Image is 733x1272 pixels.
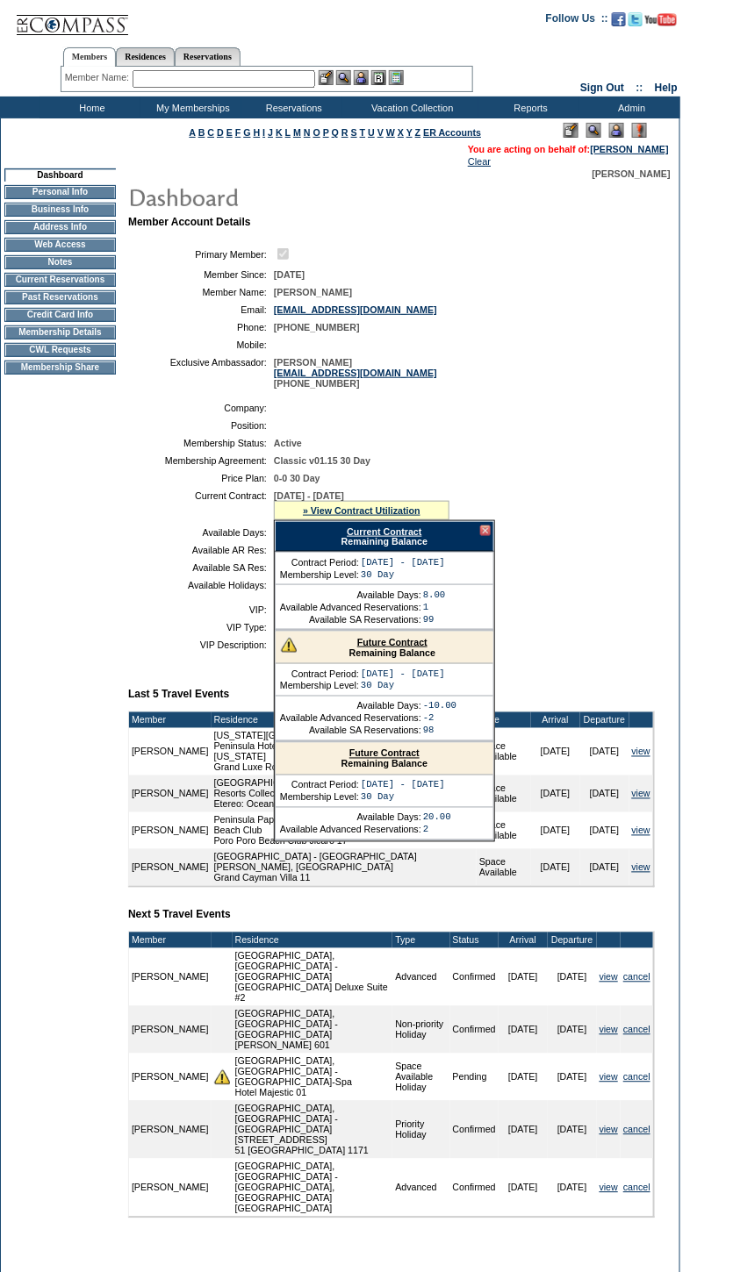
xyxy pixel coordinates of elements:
a: N [304,127,311,138]
td: Personal Info [4,185,116,199]
td: Follow Us :: [546,11,608,32]
td: Member [129,933,212,948]
td: [GEOGRAPHIC_DATA], [GEOGRAPHIC_DATA] - Auberge Resorts Collection: Etereo Etereo: Ocean Suite wit... [212,775,477,812]
td: [DATE] [580,775,629,812]
a: I [262,127,265,138]
a: Z [415,127,421,138]
td: Membership Status: [135,438,267,448]
a: T [360,127,366,138]
td: Available Days: [280,812,421,823]
td: Business Info [4,203,116,217]
td: Web Access [4,238,116,252]
a: cancel [623,972,650,983]
td: [DATE] [531,775,580,812]
a: S [351,127,357,138]
td: Space Available [477,775,531,812]
td: [GEOGRAPHIC_DATA], [GEOGRAPHIC_DATA] - [GEOGRAPHIC_DATA][STREET_ADDRESS] 51 [GEOGRAPHIC_DATA] 1171 [233,1101,393,1159]
td: Credit Card Info [4,308,116,322]
td: Peninsula Papagayo, [GEOGRAPHIC_DATA] - Poro Poro Beach Club Poro Poro Beach Club Jicaro 17 [212,812,477,849]
td: [GEOGRAPHIC_DATA], [GEOGRAPHIC_DATA] - [GEOGRAPHIC_DATA] [PERSON_NAME] 601 [233,1006,393,1054]
td: Membership Share [4,361,116,375]
a: L [285,127,291,138]
td: Dashboard [4,168,116,182]
td: [DATE] [548,1054,597,1101]
a: D [217,127,224,138]
a: B [198,127,205,138]
a: M [293,127,301,138]
td: Primary Member: [135,246,267,262]
td: [DATE] [531,849,580,886]
a: Sign Out [580,82,624,94]
td: Member Name: [135,287,267,297]
td: [PERSON_NAME] [129,1006,212,1054]
td: [DATE] - [DATE] [361,668,445,679]
td: Mobile: [135,339,267,350]
td: Available SA Reservations: [280,614,421,625]
a: U [368,127,375,138]
img: Become our fan on Facebook [612,12,626,26]
td: [DATE] [499,948,548,1006]
td: Residence [233,933,393,948]
a: O [313,127,320,138]
td: Price Plan: [135,473,267,483]
span: [PERSON_NAME] [274,287,352,297]
td: Arrival [499,933,548,948]
td: Contract Period: [280,557,359,568]
img: Log Concern/Member Elevation [632,123,647,138]
img: b_edit.gif [319,70,334,85]
td: [DATE] [548,948,597,1006]
td: 30 Day [361,792,445,803]
td: Arrival [531,712,580,728]
span: [PERSON_NAME] [PHONE_NUMBER] [274,357,437,389]
td: [PERSON_NAME] [129,1159,212,1217]
td: Confirmed [450,1006,499,1054]
td: Residence [212,712,477,728]
td: My Memberships [140,96,241,118]
td: 8.00 [423,590,446,600]
td: Position: [135,420,267,431]
td: 99 [423,614,446,625]
td: [PERSON_NAME] [129,1101,212,1159]
td: Space Available [477,849,531,886]
td: Available SA Reservations: [280,725,421,736]
td: [GEOGRAPHIC_DATA] - [GEOGRAPHIC_DATA][PERSON_NAME], [GEOGRAPHIC_DATA] Grand Cayman Villa 11 [212,849,477,886]
div: Member Name: [65,70,133,85]
img: Edit Mode [564,123,578,138]
td: Phone: [135,322,267,332]
td: VIP: [135,604,267,615]
b: Next 5 Travel Events [128,909,231,921]
td: [DATE] [548,1006,597,1054]
a: Current Contract [347,526,421,537]
img: There are insufficient days and/or tokens to cover this reservation [281,637,297,653]
img: View [336,70,351,85]
td: Membership Level: [280,569,359,580]
img: pgTtlDashboard.gif [127,179,478,214]
img: Reservations [371,70,386,85]
td: 20.00 [423,812,451,823]
td: [DATE] [499,1101,548,1159]
a: V [377,127,384,138]
a: cancel [623,1072,650,1083]
td: Available AR Res: [135,545,267,555]
div: Remaining Balance [275,521,494,552]
td: [DATE] - [DATE] [361,780,445,790]
span: [PHONE_NUMBER] [274,322,360,332]
a: view [600,1183,618,1193]
a: Help [655,82,678,94]
td: CWL Requests [4,343,116,357]
td: Member [129,712,212,728]
td: [GEOGRAPHIC_DATA], [GEOGRAPHIC_DATA] - [GEOGRAPHIC_DATA] [GEOGRAPHIC_DATA] Deluxe Suite #2 [233,948,393,1006]
td: [DATE] [531,728,580,775]
span: 0-0 30 Day [274,473,320,483]
span: Classic v01.15 30 Day [274,455,370,466]
a: view [632,747,650,757]
b: Last 5 Travel Events [128,689,229,701]
td: Space Available Holiday [392,1054,449,1101]
td: 30 Day [361,681,445,691]
td: Available Days: [280,701,421,711]
td: [DATE] [499,1159,548,1217]
a: W [386,127,395,138]
span: :: [636,82,643,94]
td: Type [477,712,531,728]
td: [PERSON_NAME] [129,948,212,1006]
